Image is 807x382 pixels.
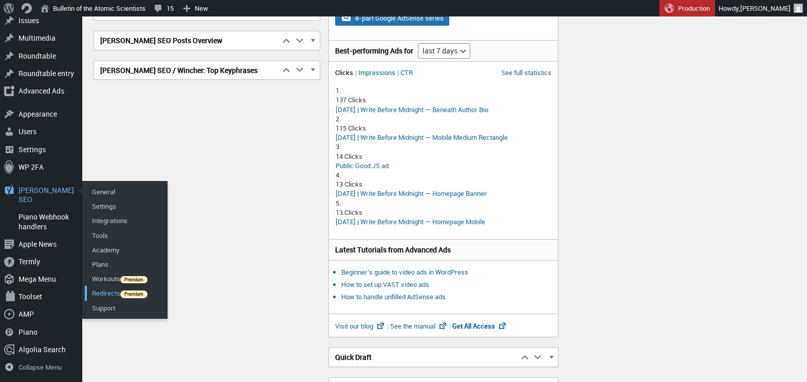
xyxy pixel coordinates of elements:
[85,185,167,199] a: General
[85,271,167,286] a: Workouts
[85,199,167,213] a: Settings
[336,86,552,95] div: 1.
[740,4,791,13] span: [PERSON_NAME]
[94,61,280,80] h2: [PERSON_NAME] SEO / Wincher: Top Keyphrases
[358,68,399,77] li: Impressions
[501,68,552,77] a: See full statistics
[85,213,167,228] a: Integrations
[85,228,167,243] a: Tools
[336,170,552,179] div: 4.
[336,123,552,133] div: 115 Clicks
[85,257,167,271] a: Plans
[336,208,552,217] div: 13 Clicks
[341,292,446,301] a: How to handle unfilled AdSense ads
[390,321,452,331] a: See the manual
[336,179,552,189] div: 13 Clicks
[335,68,357,77] li: Clicks
[335,10,449,26] button: 8-part Google AdSense series
[336,217,485,226] a: [DATE] | Write Before Midnight — Homepage Mobile
[336,114,552,123] div: 2.
[94,31,280,50] h2: [PERSON_NAME] SEO Posts Overview
[85,301,167,315] a: Support
[336,161,389,170] a: Public Good JS ad
[452,321,507,331] a: Get All Access
[335,245,552,255] h3: Latest Tutorials from Advanced Ads
[336,189,487,198] a: [DATE] | Write Before Midnight — Homepage Banner
[85,286,167,300] a: Redirects
[400,68,413,77] li: CTR
[336,105,488,114] a: [DATE] | Write Before Midnight — Beneath Author Bio
[336,142,552,151] div: 3.
[336,95,552,104] div: 137 Clicks
[335,352,372,362] span: Quick Draft
[341,280,429,289] a: How to set up VAST video ads
[341,267,468,277] a: Beginner’s guide to video ads in WordPress
[335,321,390,331] a: Visit our blog
[336,133,508,142] a: [DATE] | Write Before Midnight — Mobile Medium Rectangle
[336,198,552,208] div: 5.
[85,243,167,257] a: Academy
[336,152,552,161] div: 14 Clicks
[335,46,413,56] h3: Best-performing Ads for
